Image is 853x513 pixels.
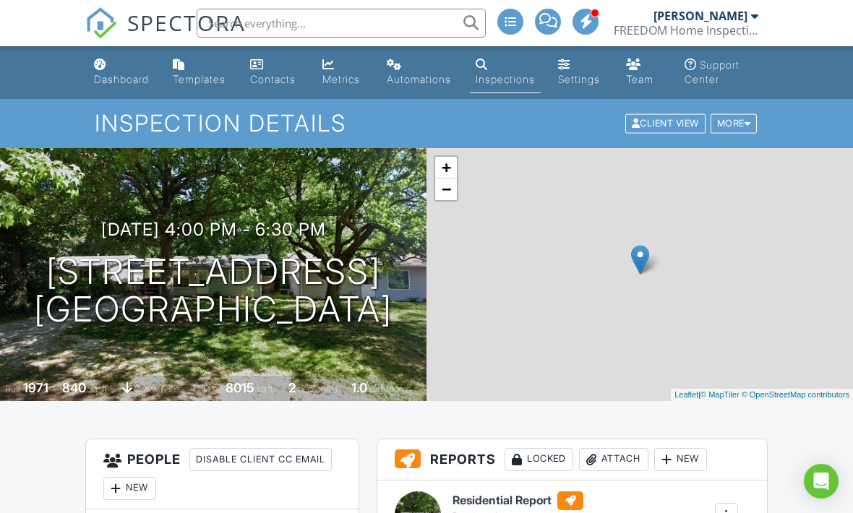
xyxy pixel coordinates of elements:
a: Team [620,52,667,93]
a: Dashboard [88,52,155,93]
div: | [671,389,853,401]
div: Locked [505,448,573,471]
a: Metrics [317,52,369,93]
div: Client View [625,114,706,134]
div: 8015 [226,380,254,395]
div: Settings [558,73,600,85]
a: Support Center [679,52,765,93]
span: bedrooms [298,384,338,395]
div: Disable Client CC Email [189,448,332,471]
h3: Reports [377,439,767,480]
a: © OpenStreetMap contributors [742,390,849,399]
a: © MapTiler [700,390,740,399]
span: Built [5,384,21,395]
span: Lot Size [193,384,223,395]
div: 840 [62,380,86,395]
h1: [STREET_ADDRESS] [GEOGRAPHIC_DATA] [34,253,393,329]
div: New [654,448,707,471]
div: 2 [288,380,296,395]
a: Inspections [470,52,541,93]
input: Search everything... [197,9,486,38]
a: Zoom out [435,178,457,200]
a: Client View [624,117,709,128]
h3: People [86,439,359,509]
div: Automations [387,73,451,85]
h1: Inspection Details [95,111,758,136]
div: New [103,477,156,500]
div: More [711,114,758,134]
div: Inspections [476,73,535,85]
div: Support Center [685,59,740,85]
h3: [DATE] 4:00 pm - 6:30 pm [101,220,326,239]
span: SPECTORA [127,7,246,38]
a: Templates [167,52,233,93]
a: Contacts [244,52,305,93]
span: bathrooms [369,384,411,395]
div: Contacts [250,73,296,85]
span: sq. ft. [88,384,108,395]
div: Team [626,73,653,85]
div: 1.0 [351,380,367,395]
div: [PERSON_NAME] [653,9,747,23]
span: sq.ft. [257,384,275,395]
div: 1971 [23,380,48,395]
a: Leaflet [674,390,698,399]
div: Dashboard [94,73,149,85]
div: Open Intercom Messenger [804,464,839,499]
div: Metrics [322,73,360,85]
a: SPECTORA [85,20,246,50]
div: FREEDOM Home Inspections [614,23,758,38]
div: Attach [579,448,648,471]
img: The Best Home Inspection Software - Spectora [85,7,117,39]
h6: Residential Report [453,491,583,510]
span: crawlspace [134,384,179,395]
a: Zoom in [435,157,457,178]
a: Automations (Advanced) [381,52,458,93]
div: Templates [173,73,226,85]
a: Settings [552,52,609,93]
